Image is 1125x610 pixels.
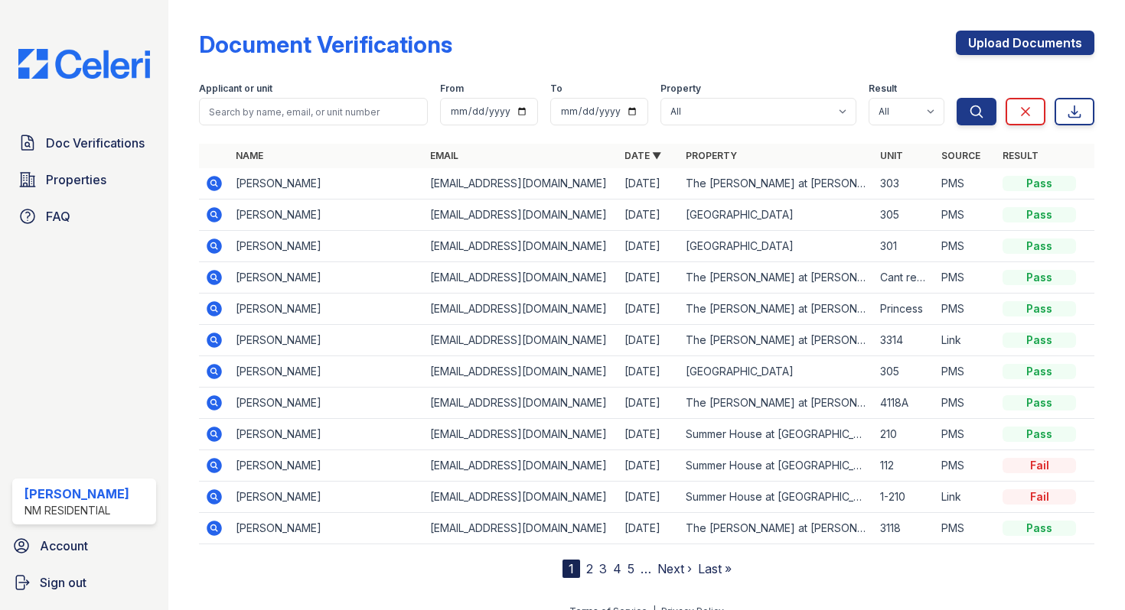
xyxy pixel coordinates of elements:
[424,325,618,356] td: [EMAIL_ADDRESS][DOMAIN_NAME]
[624,150,661,161] a: Date ▼
[230,231,424,262] td: [PERSON_NAME]
[935,419,996,450] td: PMS
[680,168,874,200] td: The [PERSON_NAME] at [PERSON_NAME][GEOGRAPHIC_DATA]
[618,450,680,482] td: [DATE]
[657,561,692,576] a: Next ›
[230,450,424,482] td: [PERSON_NAME]
[618,325,680,356] td: [DATE]
[230,168,424,200] td: [PERSON_NAME]
[424,262,618,294] td: [EMAIL_ADDRESS][DOMAIN_NAME]
[935,231,996,262] td: PMS
[874,168,935,200] td: 303
[24,503,129,518] div: NM Residential
[680,356,874,388] td: [GEOGRAPHIC_DATA]
[680,325,874,356] td: The [PERSON_NAME] at [PERSON_NAME][GEOGRAPHIC_DATA]
[660,83,701,95] label: Property
[230,294,424,325] td: [PERSON_NAME]
[1003,364,1076,379] div: Pass
[874,231,935,262] td: 301
[680,419,874,450] td: Summer House at [GEOGRAPHIC_DATA]
[680,294,874,325] td: The [PERSON_NAME] at [PERSON_NAME][GEOGRAPHIC_DATA]
[628,561,634,576] a: 5
[424,482,618,513] td: [EMAIL_ADDRESS][DOMAIN_NAME]
[1003,333,1076,348] div: Pass
[1003,176,1076,191] div: Pass
[230,482,424,513] td: [PERSON_NAME]
[874,325,935,356] td: 3314
[1003,301,1076,316] div: Pass
[12,164,156,195] a: Properties
[12,201,156,232] a: FAQ
[935,482,996,513] td: Link
[874,450,935,482] td: 112
[230,388,424,419] td: [PERSON_NAME]
[680,513,874,544] td: The [PERSON_NAME] at [PERSON_NAME][GEOGRAPHIC_DATA]
[618,168,680,200] td: [DATE]
[1003,458,1076,473] div: Fail
[641,560,651,578] span: …
[6,531,162,561] a: Account
[230,419,424,450] td: [PERSON_NAME]
[874,200,935,231] td: 305
[440,83,464,95] label: From
[956,31,1094,55] a: Upload Documents
[1003,521,1076,536] div: Pass
[680,231,874,262] td: [GEOGRAPHIC_DATA]
[550,83,562,95] label: To
[618,294,680,325] td: [DATE]
[618,388,680,419] td: [DATE]
[599,561,607,576] a: 3
[880,150,903,161] a: Unit
[562,560,580,578] div: 1
[1003,150,1039,161] a: Result
[680,482,874,513] td: Summer House at [GEOGRAPHIC_DATA]
[869,83,897,95] label: Result
[935,325,996,356] td: Link
[935,513,996,544] td: PMS
[618,262,680,294] td: [DATE]
[424,356,618,388] td: [EMAIL_ADDRESS][DOMAIN_NAME]
[6,567,162,598] a: Sign out
[46,170,106,189] span: Properties
[618,513,680,544] td: [DATE]
[230,262,424,294] td: [PERSON_NAME]
[874,388,935,419] td: 4118A
[24,485,129,503] div: [PERSON_NAME]
[424,168,618,200] td: [EMAIL_ADDRESS][DOMAIN_NAME]
[935,168,996,200] td: PMS
[874,419,935,450] td: 210
[230,356,424,388] td: [PERSON_NAME]
[1003,238,1076,254] div: Pass
[1003,270,1076,285] div: Pass
[586,561,593,576] a: 2
[935,388,996,419] td: PMS
[40,573,86,592] span: Sign out
[618,356,680,388] td: [DATE]
[874,482,935,513] td: 1-210
[236,150,263,161] a: Name
[935,200,996,231] td: PMS
[874,262,935,294] td: Cant remember
[680,200,874,231] td: [GEOGRAPHIC_DATA]
[230,325,424,356] td: [PERSON_NAME]
[874,294,935,325] td: Princess
[230,200,424,231] td: [PERSON_NAME]
[874,356,935,388] td: 305
[46,207,70,226] span: FAQ
[874,513,935,544] td: 3118
[424,388,618,419] td: [EMAIL_ADDRESS][DOMAIN_NAME]
[935,294,996,325] td: PMS
[430,150,458,161] a: Email
[1003,427,1076,442] div: Pass
[424,231,618,262] td: [EMAIL_ADDRESS][DOMAIN_NAME]
[12,128,156,158] a: Doc Verifications
[424,450,618,482] td: [EMAIL_ADDRESS][DOMAIN_NAME]
[424,419,618,450] td: [EMAIL_ADDRESS][DOMAIN_NAME]
[6,49,162,79] img: CE_Logo_Blue-a8612792a0a2168367f1c8372b55b34899dd931a85d93a1a3d3e32e68fde9ad4.png
[680,388,874,419] td: The [PERSON_NAME] at [PERSON_NAME][GEOGRAPHIC_DATA]
[941,150,980,161] a: Source
[680,450,874,482] td: Summer House at [GEOGRAPHIC_DATA]
[1003,207,1076,222] div: Pass
[199,83,272,95] label: Applicant or unit
[613,561,621,576] a: 4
